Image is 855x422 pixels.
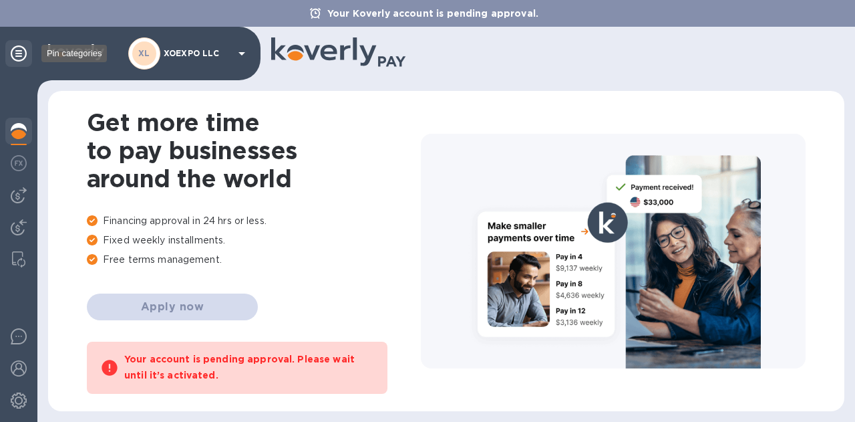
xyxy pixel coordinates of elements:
[164,49,230,58] p: XOEXPO LLC
[321,7,545,20] p: Your Koverly account is pending approval.
[11,155,27,171] img: Foreign exchange
[124,354,355,381] b: Your account is pending approval. Please wait until it’s activated.
[87,253,421,267] p: Free terms management.
[87,108,421,193] h1: Get more time to pay businesses around the world
[87,233,421,247] p: Fixed weekly installments.
[138,48,150,58] b: XL
[87,214,421,228] p: Financing approval in 24 hrs or less.
[48,44,104,60] img: Logo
